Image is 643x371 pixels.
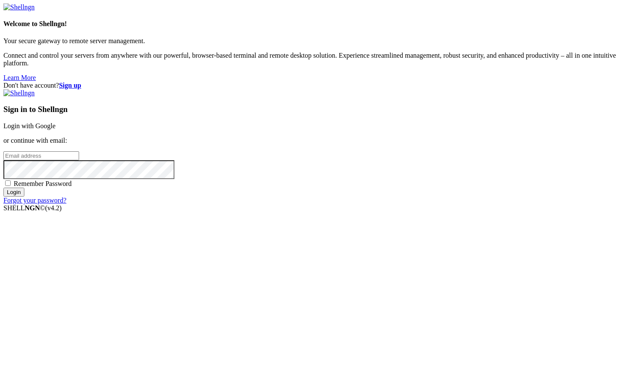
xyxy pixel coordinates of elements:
div: Don't have account? [3,82,640,89]
a: Sign up [59,82,81,89]
p: or continue with email: [3,137,640,144]
input: Login [3,188,24,197]
img: Shellngn [3,3,35,11]
span: 4.2.0 [45,204,62,212]
a: Login with Google [3,122,56,130]
b: NGN [25,204,40,212]
input: Remember Password [5,180,11,186]
span: Remember Password [14,180,72,187]
h3: Sign in to Shellngn [3,105,640,114]
input: Email address [3,151,79,160]
p: Your secure gateway to remote server management. [3,37,640,45]
span: SHELL © [3,204,62,212]
img: Shellngn [3,89,35,97]
a: Forgot your password? [3,197,66,204]
p: Connect and control your servers from anywhere with our powerful, browser-based terminal and remo... [3,52,640,67]
a: Learn More [3,74,36,81]
h4: Welcome to Shellngn! [3,20,640,28]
